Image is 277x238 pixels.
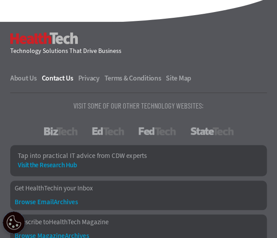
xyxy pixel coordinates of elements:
a: Visit the Research Hub [18,162,259,169]
button: Open Preferences [3,211,25,234]
a: BizTech [44,127,77,135]
a: About Us [10,75,40,82]
h3: HealthTech [10,28,78,48]
a: Privacy [78,75,103,82]
a: StateTech [190,127,233,135]
a: EdTech [92,127,124,135]
p: Visit Some Of Our Other Technology Websites: [10,93,267,118]
a: Subscribe toHealthTech Magazine [15,219,262,226]
h4: Technology Solutions That Drive Business [10,48,267,54]
div: Cookie Settings [3,211,25,234]
a: Get HealthTechin your Inbox [15,185,262,192]
a: FedTech [139,127,176,135]
a: Browse EmailArchives [15,199,262,206]
a: Site Map [166,75,191,82]
p: Tap into practical IT advice from CDW experts [18,153,259,159]
a: Terms & Conditions [104,75,165,82]
a: Contact Us [42,75,77,82]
